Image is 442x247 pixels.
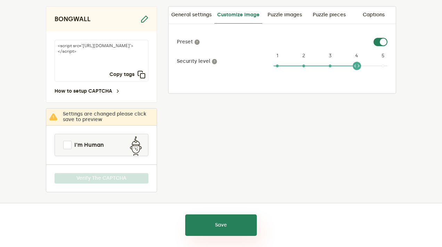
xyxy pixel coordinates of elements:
[55,88,121,94] a: How to setup CAPTCHA
[177,59,273,64] label: Security level
[327,53,333,59] div: 3
[380,53,386,59] div: 5
[354,53,359,59] div: 4
[55,15,91,23] h2: BONGWALL
[301,53,306,59] div: 2
[109,70,146,79] button: Copy tags
[214,7,262,24] a: Customize image
[307,7,351,23] a: Puzzle pieces
[275,53,280,59] div: 1
[177,39,273,45] label: Preset
[74,141,104,149] span: I'm Human
[169,7,214,23] a: General settings
[262,7,307,23] a: Puzzle images
[55,173,148,184] button: Verify The CAPTCHA
[63,111,154,122] p: Settings are changed please click save to preview
[185,214,257,236] button: Save
[351,7,396,23] a: Captions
